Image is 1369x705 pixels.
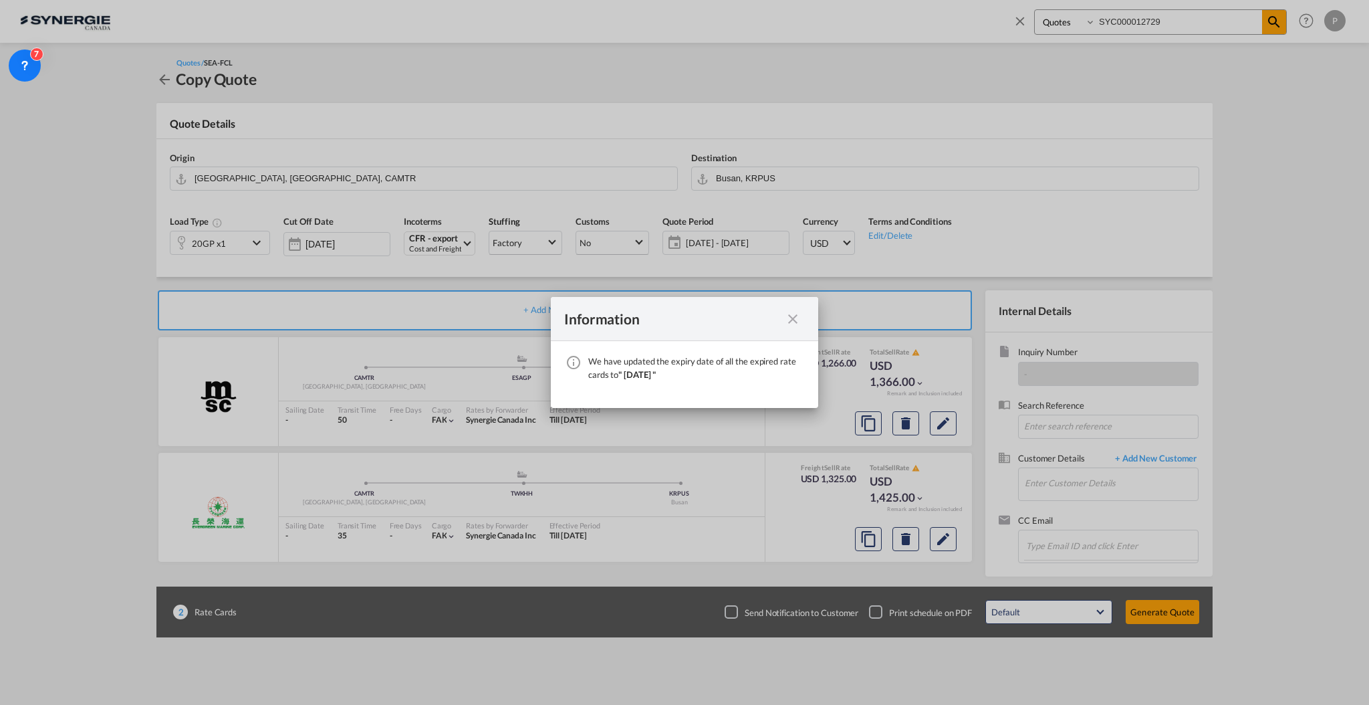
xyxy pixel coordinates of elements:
md-icon: icon-close fg-AAA8AD cursor [785,311,801,327]
div: Information [564,310,781,327]
md-icon: icon-information-outline [566,355,582,371]
md-dialog: We have ... [551,297,818,408]
div: We have updated the expiry date of all the expired rate cards to [588,355,805,381]
span: " [DATE] " [618,369,656,380]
